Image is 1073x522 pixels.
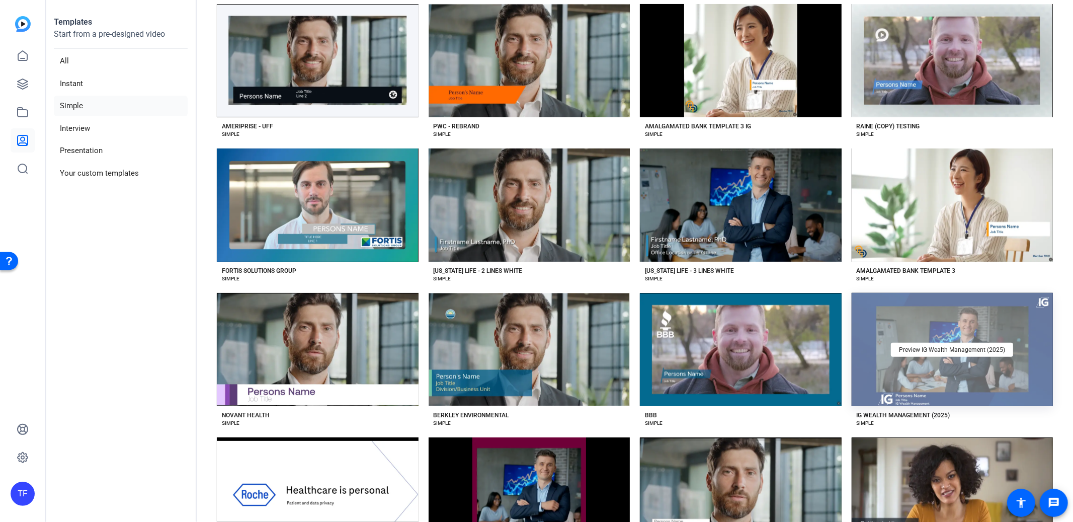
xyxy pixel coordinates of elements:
[645,122,751,130] div: AMALGAMATED BANK TEMPLATE 3 IG
[857,122,920,130] div: RAINE (COPY) TESTING
[434,122,480,130] div: PWC - REBRAND
[222,419,239,427] div: SIMPLE
[434,419,451,427] div: SIMPLE
[640,4,842,117] button: Template image
[54,118,188,139] li: Interview
[429,148,630,262] button: Template image
[429,293,630,406] button: Template image
[899,347,1005,353] span: Preview IG Wealth Management (2025)
[857,275,874,283] div: SIMPLE
[54,96,188,116] li: Simple
[852,293,1053,406] button: Template imagePreview IG Wealth Management (2025)
[857,130,874,138] div: SIMPLE
[645,411,657,419] div: BBB
[15,16,31,32] img: blue-gradient.svg
[434,267,523,275] div: [US_STATE] LIFE - 2 LINES WHITE
[217,4,419,117] button: Template image
[222,267,296,275] div: FORTIS SOLUTIONS GROUP
[645,275,663,283] div: SIMPLE
[222,130,239,138] div: SIMPLE
[857,419,874,427] div: SIMPLE
[645,267,734,275] div: [US_STATE] LIFE - 3 LINES WHITE
[434,275,451,283] div: SIMPLE
[434,411,509,419] div: BERKLEY ENVIRONMENTAL
[857,411,950,419] div: IG WEALTH MANAGEMENT (2025)
[54,163,188,184] li: Your custom templates
[222,275,239,283] div: SIMPLE
[852,4,1053,117] button: Template image
[54,51,188,71] li: All
[434,130,451,138] div: SIMPLE
[222,411,270,419] div: NOVANT HEALTH
[645,419,663,427] div: SIMPLE
[645,130,663,138] div: SIMPLE
[11,482,35,506] div: TF
[1048,497,1060,509] mat-icon: message
[217,293,419,406] button: Template image
[54,140,188,161] li: Presentation
[857,267,956,275] div: AMALGAMATED BANK TEMPLATE 3
[54,73,188,94] li: Instant
[222,122,273,130] div: AMERIPRISE - UFF
[640,293,842,406] button: Template image
[1015,497,1027,509] mat-icon: accessibility
[852,148,1053,262] button: Template image
[54,28,188,49] p: Start from a pre-designed video
[54,17,92,27] strong: Templates
[429,4,630,117] button: Template image
[640,148,842,262] button: Template image
[217,148,419,262] button: Template image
